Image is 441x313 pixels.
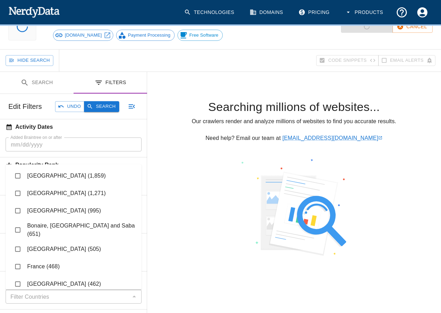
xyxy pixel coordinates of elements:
[6,202,142,219] li: [GEOGRAPHIC_DATA] (995)
[6,275,142,293] li: [GEOGRAPHIC_DATA] (462)
[53,30,113,41] a: [DOMAIN_NAME]
[116,30,175,41] a: Payment Processing
[245,2,289,23] a: Domains
[6,258,142,275] li: France (468)
[6,167,142,185] li: [GEOGRAPHIC_DATA] (1,859)
[6,219,142,240] li: Bonaire, [GEOGRAPHIC_DATA] and Saba (651)
[10,134,62,140] label: Added Braintree on or after
[6,185,142,202] li: [GEOGRAPHIC_DATA] (1,271)
[124,32,174,39] span: Payment Processing
[341,2,389,23] button: Products
[412,2,433,23] button: Account Settings
[282,135,382,141] a: [EMAIL_ADDRESS][DOMAIN_NAME]
[391,2,412,23] button: Support and Documentation
[158,100,430,114] h4: Searching millions of websites...
[158,117,430,142] p: Our crawlers render and analyze millions of websites to find you accurate results. Need help? Ema...
[55,101,84,112] button: Undo
[61,32,106,39] span: [DOMAIN_NAME]
[74,72,147,94] button: Filters
[6,240,142,258] li: [GEOGRAPHIC_DATA] (505)
[84,101,119,112] button: Search
[8,101,42,112] h6: Edit Filters
[185,32,222,39] span: Free Software
[180,2,240,23] a: Technologies
[6,55,53,66] button: Hide Search
[406,263,433,290] iframe: Drift Widget Chat Controller
[8,5,60,19] img: NerdyData.com
[294,2,335,23] a: Pricing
